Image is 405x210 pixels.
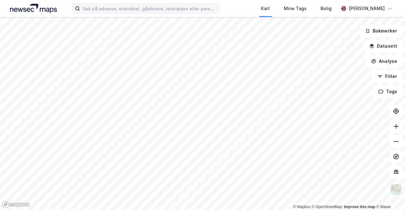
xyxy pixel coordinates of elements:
[349,5,385,12] div: [PERSON_NAME]
[366,55,402,68] button: Analyse
[312,205,342,209] a: OpenStreetMap
[284,5,307,12] div: Mine Tags
[10,4,57,13] img: logo.a4113a55bc3d86da70a041830d287a7e.svg
[80,4,219,13] input: Søk på adresse, matrikkel, gårdeiere, leietakere eller personer
[321,5,332,12] div: Bolig
[293,205,310,209] a: Mapbox
[373,180,405,210] div: Kontrollprogram for chat
[360,25,402,37] button: Bokmerker
[373,180,405,210] iframe: Chat Widget
[2,201,30,208] a: Mapbox homepage
[344,205,375,209] a: Improve this map
[372,70,402,83] button: Filter
[364,40,402,52] button: Datasett
[373,85,402,98] button: Tags
[261,5,270,12] div: Kart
